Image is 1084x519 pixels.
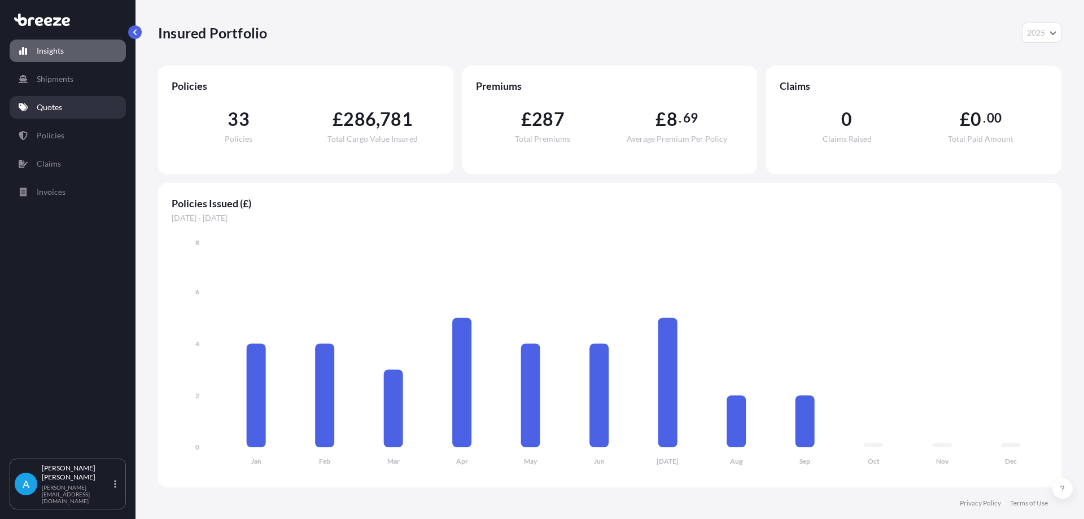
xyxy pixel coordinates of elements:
a: Insights [10,40,126,62]
tspan: Dec [1005,457,1017,465]
tspan: Apr [456,457,468,465]
tspan: Feb [319,457,330,465]
span: Policies [172,79,440,93]
tspan: Jan [251,457,261,465]
button: Year Selector [1022,23,1061,43]
span: , [376,110,380,128]
p: Quotes [37,102,62,113]
p: [PERSON_NAME][EMAIL_ADDRESS][DOMAIN_NAME] [42,484,112,504]
a: Policies [10,124,126,147]
a: Claims [10,152,126,175]
span: 286 [343,110,376,128]
tspan: Oct [868,457,880,465]
span: Claims Raised [823,135,872,143]
span: . [983,114,986,123]
tspan: Mar [387,457,400,465]
a: Shipments [10,68,126,90]
span: 287 [532,110,565,128]
tspan: Jun [594,457,605,465]
p: [PERSON_NAME] [PERSON_NAME] [42,464,112,482]
p: Insured Portfolio [158,24,267,42]
span: 781 [380,110,413,128]
a: Terms of Use [1010,499,1048,508]
span: £ [655,110,666,128]
a: Invoices [10,181,126,203]
span: Claims [780,79,1048,93]
p: Shipments [37,73,73,85]
tspan: 0 [195,443,199,451]
span: £ [521,110,532,128]
p: Insights [37,45,64,56]
tspan: 6 [195,287,199,296]
span: 8 [667,110,677,128]
span: £ [960,110,971,128]
tspan: Aug [730,457,743,465]
span: 2025 [1027,27,1045,38]
span: 69 [683,114,698,123]
span: Premiums [476,79,744,93]
span: . [679,114,681,123]
tspan: 8 [195,238,199,247]
tspan: Sep [799,457,810,465]
span: Average Premium Per Policy [627,135,727,143]
span: Total Paid Amount [948,135,1013,143]
span: 00 [987,114,1002,123]
span: £ [333,110,343,128]
p: Invoices [37,186,65,198]
tspan: May [524,457,537,465]
tspan: 4 [195,339,199,348]
tspan: [DATE] [657,457,679,465]
span: Total Premiums [515,135,570,143]
p: Claims [37,158,61,169]
a: Privacy Policy [960,499,1001,508]
span: Total Cargo Value Insured [327,135,418,143]
span: 33 [228,110,249,128]
span: A [23,478,29,490]
a: Quotes [10,96,126,119]
span: [DATE] - [DATE] [172,212,1048,224]
span: Policies [225,135,252,143]
tspan: 2 [195,391,199,400]
span: Policies Issued (£) [172,197,1048,210]
span: 0 [841,110,852,128]
p: Policies [37,130,64,141]
span: 0 [971,110,981,128]
tspan: Nov [936,457,949,465]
